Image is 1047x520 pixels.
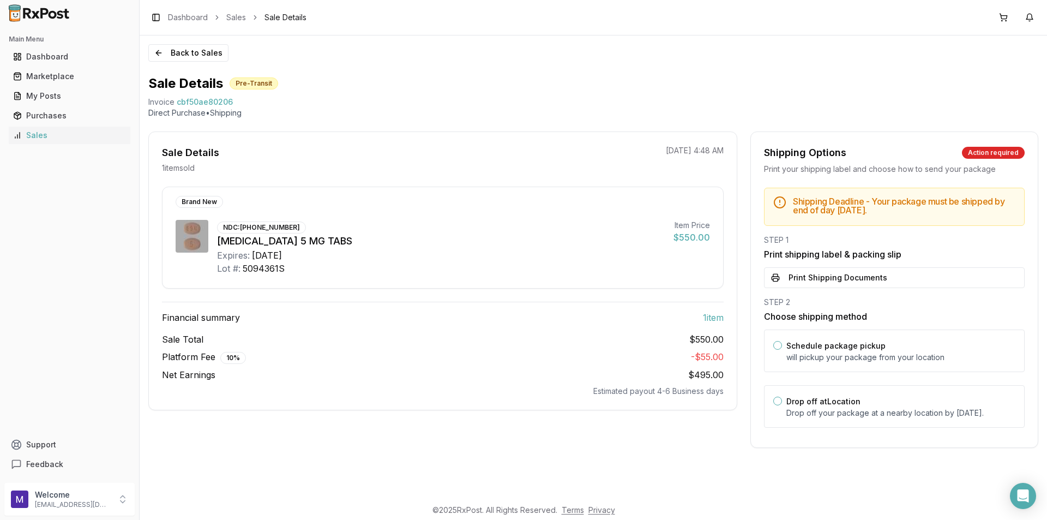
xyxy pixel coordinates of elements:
[217,234,665,249] div: [MEDICAL_DATA] 5 MG TABS
[9,106,130,125] a: Purchases
[4,127,135,144] button: Sales
[764,235,1025,246] div: STEP 1
[148,97,174,107] div: Invoice
[13,110,126,121] div: Purchases
[13,91,126,101] div: My Posts
[4,107,135,124] button: Purchases
[666,145,724,156] p: [DATE] 4:48 AM
[764,310,1025,323] h3: Choose shipping method
[793,197,1015,214] h5: Shipping Deadline - Your package must be shipped by end of day [DATE] .
[764,145,846,160] div: Shipping Options
[673,231,710,244] div: $550.00
[4,48,135,65] button: Dashboard
[786,341,886,350] label: Schedule package pickup
[252,249,282,262] div: [DATE]
[703,311,724,324] span: 1 item
[148,75,223,92] h1: Sale Details
[162,163,195,174] p: 1 item sold
[177,97,233,107] span: cbf50ae80206
[11,491,28,508] img: User avatar
[148,44,228,62] button: Back to Sales
[162,350,246,364] span: Platform Fee
[264,12,306,23] span: Sale Details
[688,369,724,380] span: $495.00
[689,333,724,346] span: $550.00
[786,408,1015,419] p: Drop off your package at a nearby location by [DATE] .
[162,145,219,160] div: Sale Details
[13,51,126,62] div: Dashboard
[764,164,1025,175] div: Print your shipping label and choose how to send your package
[786,352,1015,363] p: will pickup your package from your location
[168,12,208,23] a: Dashboard
[4,435,135,455] button: Support
[176,196,223,208] div: Brand New
[230,77,278,89] div: Pre-Transit
[35,489,111,500] p: Welcome
[148,107,1038,118] p: Direct Purchase • Shipping
[26,459,63,470] span: Feedback
[962,147,1025,159] div: Action required
[13,71,126,82] div: Marketplace
[9,47,130,67] a: Dashboard
[9,35,130,44] h2: Main Menu
[217,249,250,262] div: Expires:
[4,68,135,85] button: Marketplace
[786,397,861,406] label: Drop off at Location
[13,130,126,141] div: Sales
[764,267,1025,288] button: Print Shipping Documents
[9,86,130,106] a: My Posts
[217,222,306,234] div: NDC: [PHONE_NUMBER]
[9,67,130,86] a: Marketplace
[176,220,208,253] img: Eliquis 5 MG TABS
[673,220,710,231] div: Item Price
[9,125,130,145] a: Sales
[588,505,615,515] a: Privacy
[220,352,246,364] div: 10 %
[217,262,240,275] div: Lot #:
[35,500,111,509] p: [EMAIL_ADDRESS][DOMAIN_NAME]
[691,351,724,362] span: - $55.00
[1010,483,1036,509] div: Open Intercom Messenger
[4,87,135,105] button: My Posts
[162,368,215,381] span: Net Earnings
[162,311,240,324] span: Financial summary
[162,333,203,346] span: Sale Total
[764,248,1025,261] h3: Print shipping label & packing slip
[4,4,74,22] img: RxPost Logo
[562,505,584,515] a: Terms
[168,12,306,23] nav: breadcrumb
[4,455,135,474] button: Feedback
[243,262,285,275] div: 5094361S
[162,386,724,397] div: Estimated payout 4-6 Business days
[226,12,246,23] a: Sales
[764,297,1025,308] div: STEP 2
